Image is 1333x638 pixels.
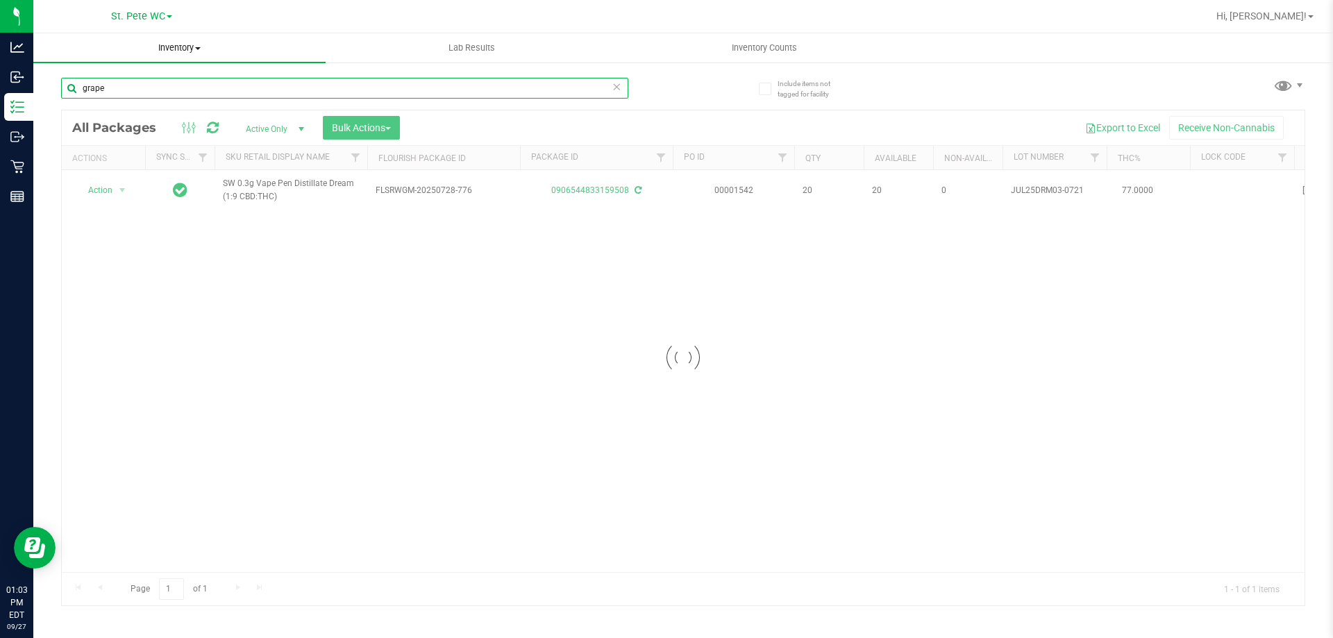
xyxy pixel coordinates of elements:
span: Hi, [PERSON_NAME]! [1216,10,1307,22]
span: Inventory Counts [713,42,816,54]
p: 01:03 PM EDT [6,584,27,621]
a: Inventory Counts [618,33,910,62]
inline-svg: Inbound [10,70,24,84]
inline-svg: Retail [10,160,24,174]
inline-svg: Outbound [10,130,24,144]
span: Include items not tagged for facility [778,78,847,99]
span: Lab Results [430,42,514,54]
p: 09/27 [6,621,27,632]
a: Inventory [33,33,326,62]
span: Clear [612,78,621,96]
a: Lab Results [326,33,618,62]
iframe: Resource center [14,527,56,569]
inline-svg: Inventory [10,100,24,114]
span: Inventory [33,42,326,54]
input: Search Package ID, Item Name, SKU, Lot or Part Number... [61,78,628,99]
inline-svg: Analytics [10,40,24,54]
span: St. Pete WC [111,10,165,22]
inline-svg: Reports [10,190,24,203]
